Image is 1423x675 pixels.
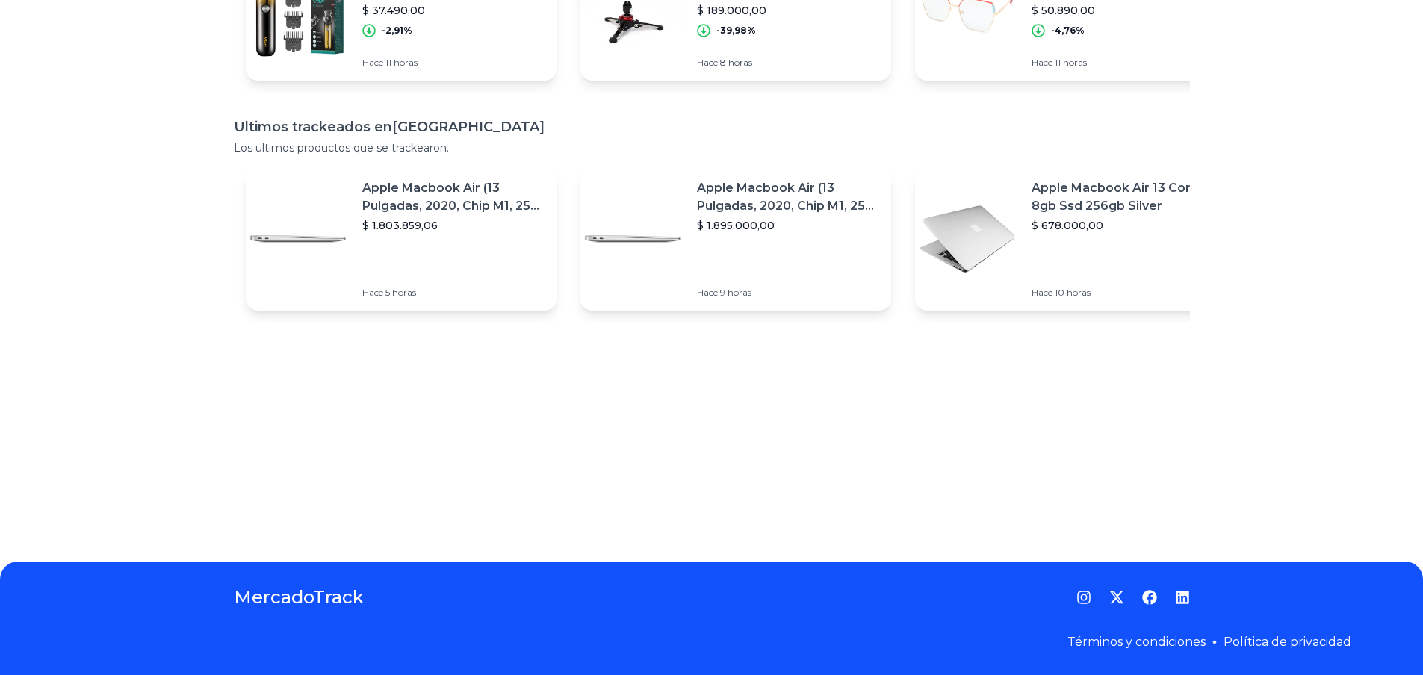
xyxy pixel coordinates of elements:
p: Apple Macbook Air (13 Pulgadas, 2020, Chip M1, 256 Gb De Ssd, 8 Gb De Ram) - Plata [362,179,545,215]
p: Apple Macbook Air 13 Core I5 8gb Ssd 256gb Silver [1032,179,1214,215]
p: Hace 5 horas [362,287,545,299]
a: Featured imageApple Macbook Air 13 Core I5 8gb Ssd 256gb Silver$ 678.000,00Hace 10 horas [915,167,1226,311]
a: Twitter [1109,590,1124,605]
a: MercadoTrack [234,585,364,609]
p: Hace 11 horas [1032,57,1214,69]
a: Instagram [1076,590,1091,605]
a: Featured imageApple Macbook Air (13 Pulgadas, 2020, Chip M1, 256 Gb De Ssd, 8 Gb De Ram) - Plata$... [246,167,557,311]
a: Política de privacidad [1224,635,1351,649]
p: -2,91% [382,25,412,37]
img: Featured image [246,187,350,291]
p: -39,98% [716,25,756,37]
p: $ 678.000,00 [1032,218,1214,233]
img: Featured image [915,187,1020,291]
a: Featured imageApple Macbook Air (13 Pulgadas, 2020, Chip M1, 256 Gb De Ssd, 8 Gb De Ram) - Plata$... [580,167,891,311]
p: $ 37.490,00 [362,3,545,18]
p: Hace 8 horas [697,57,879,69]
a: LinkedIn [1175,590,1190,605]
p: $ 1.803.859,06 [362,218,545,233]
p: Hace 11 horas [362,57,545,69]
h1: Ultimos trackeados en [GEOGRAPHIC_DATA] [234,116,1190,137]
p: Apple Macbook Air (13 Pulgadas, 2020, Chip M1, 256 Gb De Ssd, 8 Gb De Ram) - Plata [697,179,879,215]
p: Hace 10 horas [1032,287,1214,299]
p: Los ultimos productos que se trackearon. [234,140,1190,155]
p: $ 189.000,00 [697,3,879,18]
p: -4,76% [1051,25,1085,37]
img: Featured image [580,187,685,291]
p: Hace 9 horas [697,287,879,299]
a: Términos y condiciones [1067,635,1206,649]
p: $ 50.890,00 [1032,3,1214,18]
a: Facebook [1142,590,1157,605]
p: $ 1.895.000,00 [697,218,879,233]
